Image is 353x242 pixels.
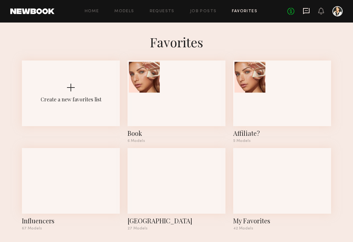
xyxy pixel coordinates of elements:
[233,139,331,143] div: 5 Models
[114,9,134,14] a: Models
[233,60,331,143] a: Affiliate?5 Models
[233,148,331,230] a: My Favorites42 Models
[190,9,217,14] a: Job Posts
[128,129,225,138] div: Book
[128,60,225,143] a: Book6 Models
[233,216,331,225] div: My Favorites
[22,60,120,148] button: Create a new favorites list
[22,148,120,230] a: Influencers67 Models
[233,227,331,230] div: 42 Models
[22,227,120,230] div: 67 Models
[85,9,99,14] a: Home
[232,9,257,14] a: Favorites
[128,148,225,230] a: [GEOGRAPHIC_DATA]27 Models
[128,139,225,143] div: 6 Models
[150,9,175,14] a: Requests
[41,96,101,103] div: Create a new favorites list
[128,216,225,225] div: Los Angeles
[128,227,225,230] div: 27 Models
[22,216,120,225] div: Influencers
[233,129,331,138] div: Affiliate?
